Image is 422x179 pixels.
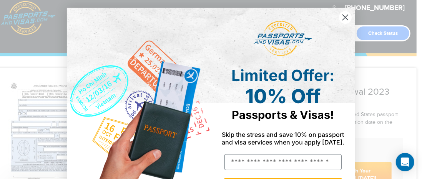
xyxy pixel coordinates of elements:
span: Passports & Visas! [232,108,334,122]
div: Open Intercom Messenger [396,153,414,171]
span: Limited Offer: [232,66,335,85]
img: passports and visas [254,21,312,57]
button: Close dialog [339,11,352,24]
span: 10% Off [246,85,321,108]
span: Skip the stress and save 10% on passport and visa services when you apply [DATE]. [222,131,344,146]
